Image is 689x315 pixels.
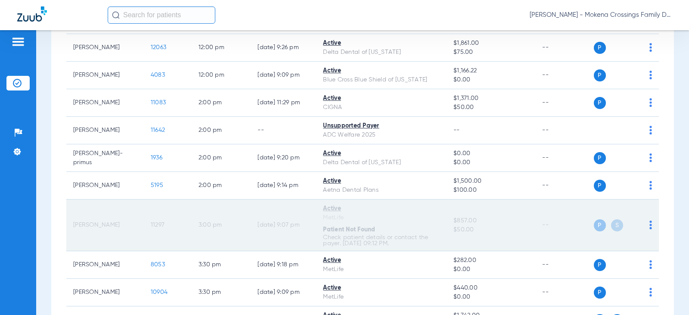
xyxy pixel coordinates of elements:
div: Delta Dental of [US_STATE] [323,158,440,167]
td: 12:00 PM [192,62,251,89]
div: Active [323,66,440,75]
p: Check patient details or contact the payer. [DATE] 09:12 PM. [323,234,440,246]
td: 2:00 PM [192,89,251,117]
span: $75.00 [453,48,528,57]
span: $0.00 [453,149,528,158]
td: -- [535,144,593,172]
td: [PERSON_NAME] [66,200,144,251]
img: group-dot-blue.svg [649,71,652,79]
td: [PERSON_NAME] [66,89,144,117]
td: -- [535,251,593,279]
td: -- [535,34,593,62]
div: Active [323,39,440,48]
span: Patient Not Found [323,227,375,233]
span: P [594,97,606,109]
div: Active [323,204,440,213]
span: $857.00 [453,216,528,225]
img: group-dot-blue.svg [649,43,652,52]
span: 11642 [151,127,165,133]
img: group-dot-blue.svg [649,288,652,296]
span: P [594,180,606,192]
span: S [611,219,623,231]
span: [PERSON_NAME] - Mokena Crossings Family Dental [530,11,672,19]
img: group-dot-blue.svg [649,153,652,162]
td: [DATE] 9:14 PM [251,172,316,200]
td: -- [535,62,593,89]
td: -- [535,172,593,200]
div: CIGNA [323,103,440,112]
img: group-dot-blue.svg [649,126,652,134]
td: [PERSON_NAME] [66,251,144,279]
span: -- [453,127,460,133]
td: [PERSON_NAME] [66,279,144,306]
span: P [594,69,606,81]
span: 11083 [151,100,166,106]
span: P [594,259,606,271]
td: 12:00 PM [192,34,251,62]
span: $50.00 [453,103,528,112]
div: Blue Cross Blue Shield of [US_STATE] [323,75,440,84]
span: $1,861.00 [453,39,528,48]
span: 11297 [151,222,164,228]
img: group-dot-blue.svg [649,98,652,107]
td: [PERSON_NAME] [66,172,144,200]
div: Active [323,149,440,158]
span: $1,371.00 [453,94,528,103]
span: 12063 [151,44,166,50]
div: MetLife [323,265,440,274]
span: $1,500.00 [453,177,528,186]
td: [DATE] 11:29 PM [251,89,316,117]
div: MetLife [323,293,440,302]
td: -- [251,117,316,144]
span: $282.00 [453,256,528,265]
td: -- [535,89,593,117]
span: $50.00 [453,225,528,234]
span: 5195 [151,182,163,188]
td: [PERSON_NAME] [66,117,144,144]
span: $0.00 [453,75,528,84]
td: [DATE] 9:26 PM [251,34,316,62]
td: [PERSON_NAME] [66,62,144,89]
input: Search for patients [108,6,215,24]
img: group-dot-blue.svg [649,181,652,190]
span: P [594,287,606,299]
img: Search Icon [112,11,120,19]
span: $0.00 [453,158,528,167]
div: Aetna Dental Plans [323,186,440,195]
span: $100.00 [453,186,528,195]
span: P [594,152,606,164]
div: Unsupported Payer [323,122,440,131]
span: $0.00 [453,265,528,274]
td: [DATE] 9:09 PM [251,279,316,306]
td: [DATE] 9:18 PM [251,251,316,279]
span: 1936 [151,155,162,161]
span: P [594,219,606,231]
td: [DATE] 9:20 PM [251,144,316,172]
td: 2:00 PM [192,172,251,200]
div: Active [323,284,440,293]
div: Delta Dental of [US_STATE] [323,48,440,57]
span: 10904 [151,289,168,295]
img: group-dot-blue.svg [649,221,652,229]
td: 3:30 PM [192,251,251,279]
td: [PERSON_NAME] [66,34,144,62]
img: hamburger-icon [11,37,25,47]
td: -- [535,279,593,306]
img: Zuub Logo [17,6,47,22]
span: $0.00 [453,293,528,302]
span: $440.00 [453,284,528,293]
td: [DATE] 9:09 PM [251,62,316,89]
img: group-dot-blue.svg [649,260,652,269]
div: Active [323,177,440,186]
div: Active [323,94,440,103]
span: 4083 [151,72,165,78]
td: 3:30 PM [192,279,251,306]
div: Active [323,256,440,265]
span: $1,166.22 [453,66,528,75]
td: [PERSON_NAME]-primus [66,144,144,172]
span: P [594,42,606,54]
td: [DATE] 9:07 PM [251,200,316,251]
td: 2:00 PM [192,144,251,172]
td: -- [535,117,593,144]
td: 3:00 PM [192,200,251,251]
